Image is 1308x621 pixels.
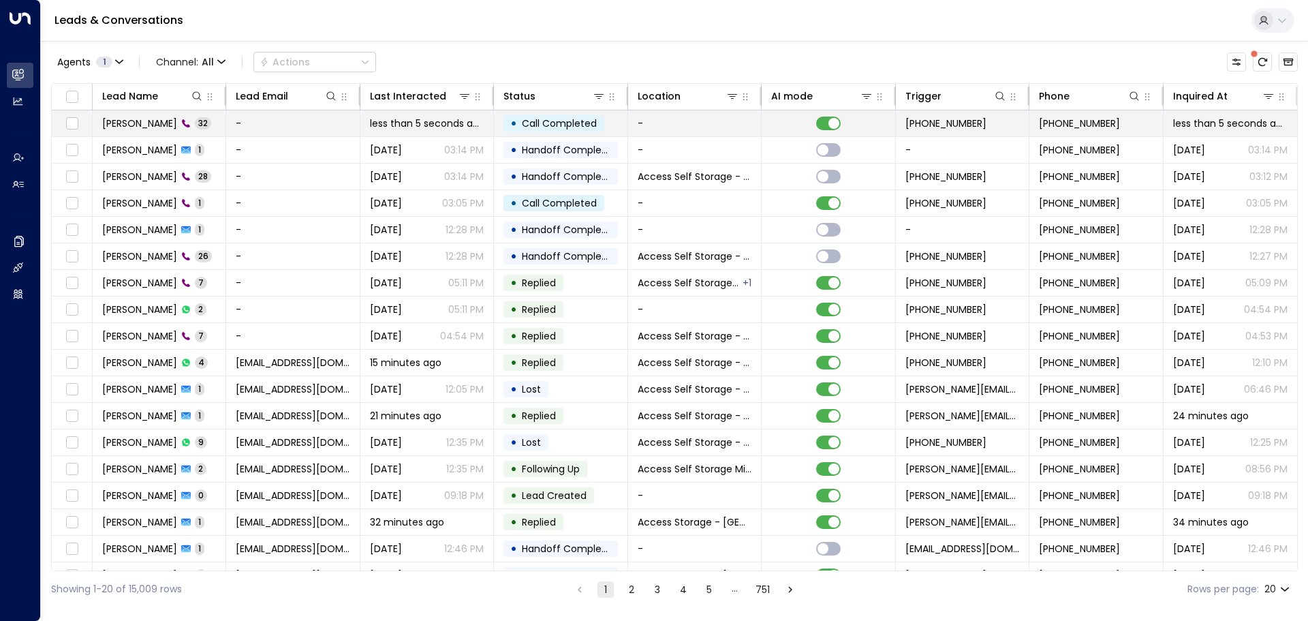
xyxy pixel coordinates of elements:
span: +442072974142 [1039,223,1120,237]
button: Go to next page [782,581,798,598]
span: +447946524562 [905,356,986,369]
span: There are new threads available. Refresh the grid to view the latest updates. [1253,52,1272,72]
td: - [628,536,762,562]
span: +447904733278 [905,569,986,582]
td: - [226,243,360,269]
span: 32 minutes ago [370,515,444,529]
span: 32 [195,117,211,129]
div: • [510,511,517,534]
div: Lead Email [236,88,337,104]
span: Toggle select row [63,487,80,504]
span: 2 [195,303,206,315]
div: • [510,484,517,507]
p: 09:18 PM [444,489,484,502]
p: 03:14 PM [1248,143,1288,157]
span: Andre Magalhaes [102,436,177,449]
span: Sep 16, 2025 [370,303,402,316]
span: 9 [195,436,207,448]
span: +442072974142 [905,196,986,210]
span: +447740291670 [1039,436,1120,449]
div: • [510,245,517,268]
div: • [510,457,517,481]
p: 09:18 PM [1248,489,1288,502]
span: Sep 11, 2025 [1173,382,1205,396]
td: - [226,217,360,243]
div: • [510,112,517,135]
span: Toggle select row [63,328,80,345]
td: - [226,164,360,190]
span: Call Completed [522,117,597,130]
span: Yesterday [1173,542,1205,556]
span: 1 [195,516,204,528]
span: Sep 02, 2025 [1173,436,1205,449]
span: 26 [195,250,212,262]
p: 12:28 PM [446,223,484,237]
td: - [628,217,762,243]
div: Location [638,88,681,104]
span: hester_laura@hotmail.com [905,542,1019,556]
div: Access Self Storage - Battersea [743,276,751,290]
div: • [510,271,517,294]
span: 4 [195,357,208,368]
p: 12:46 PM [1248,542,1288,556]
span: John Smith [102,329,177,343]
td: - [226,323,360,349]
span: less than 5 seconds ago [370,117,484,130]
span: +442072974142 [905,276,986,290]
span: Sep 01, 2025 [1173,489,1205,502]
td: - [628,190,762,216]
div: Trigger [905,88,1007,104]
span: Access Self Storage Mitcham [638,462,751,476]
span: Access Self Storage - Mitcham [638,382,751,396]
p: 12:28 PM [446,249,484,263]
p: 03:14 PM [444,170,484,183]
p: 12:05 PM [446,382,484,396]
span: Handoff Completed [522,143,618,157]
span: 0 [195,489,207,501]
span: 1 [195,144,204,155]
span: waynesmith07@gmail.com [236,356,349,369]
span: +447740291670 [1039,462,1120,476]
span: +442072974142 [1039,170,1120,183]
td: - [226,297,360,322]
span: 7 [195,277,207,288]
span: Replied [522,303,556,316]
span: Handoff Completed [522,542,618,556]
span: John Smith [102,196,177,210]
span: John Smith [102,223,177,237]
td: - [896,217,1029,243]
span: Access Self Storage - Mitcham [638,436,751,449]
span: Yesterday [1173,170,1205,183]
div: Trigger [905,88,941,104]
span: Replied [522,515,556,529]
span: Yesterday [370,170,402,183]
span: +447740291670 [1039,409,1120,423]
span: Andre Magalhaes [102,409,177,423]
span: 15 minutes ago [370,356,441,369]
div: • [510,298,517,321]
span: Toggle select row [63,222,80,239]
span: +442072974142 [905,303,986,316]
span: +442072974142 [1039,249,1120,263]
span: Replied [522,409,556,423]
span: 1 [195,197,204,209]
span: Toggle select row [63,301,80,318]
span: Toggle select row [63,514,80,531]
span: waynesmith07@gmail.com [236,382,349,396]
span: +442072974142 [1039,196,1120,210]
td: - [628,137,762,163]
span: Following Up [522,462,580,476]
div: Showing 1-20 of 15,009 rows [51,582,182,596]
span: Channel: [151,52,231,72]
div: • [510,351,517,374]
span: Andre Magalhaes [102,462,177,476]
button: Go to page 2 [623,581,640,598]
span: Toggle select row [63,168,80,185]
span: Wayne Smith [102,356,177,369]
span: Sep 12, 2025 [1173,356,1205,369]
td: - [628,297,762,322]
span: +447946524562 [1039,356,1120,369]
button: Actions [253,52,376,72]
span: Laura Hester [102,569,177,582]
span: Lost [522,436,541,449]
